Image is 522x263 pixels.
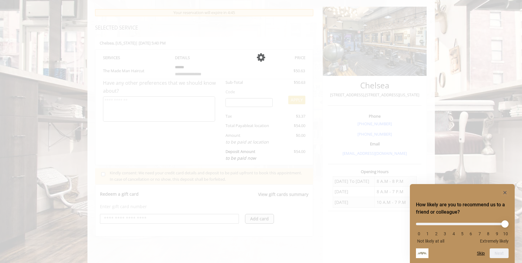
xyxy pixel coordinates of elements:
[416,218,509,243] div: How likely are you to recommend us to a friend or colleague? Select an option from 0 to 10, with ...
[477,251,485,256] button: Skip
[480,239,509,243] span: Extremely likely
[485,231,491,236] li: 8
[501,189,509,196] button: Hide survey
[502,231,509,236] li: 10
[468,231,474,236] li: 6
[477,231,483,236] li: 7
[416,231,422,236] li: 0
[442,231,448,236] li: 3
[416,201,509,216] h2: How likely are you to recommend us to a friend or colleague? Select an option from 0 to 10, with ...
[490,248,509,258] button: Next question
[433,231,439,236] li: 2
[459,231,465,236] li: 5
[417,239,444,243] span: Not likely at all
[451,231,457,236] li: 4
[416,189,509,258] div: How likely are you to recommend us to a friend or colleague? Select an option from 0 to 10, with ...
[424,231,431,236] li: 1
[494,231,500,236] li: 9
